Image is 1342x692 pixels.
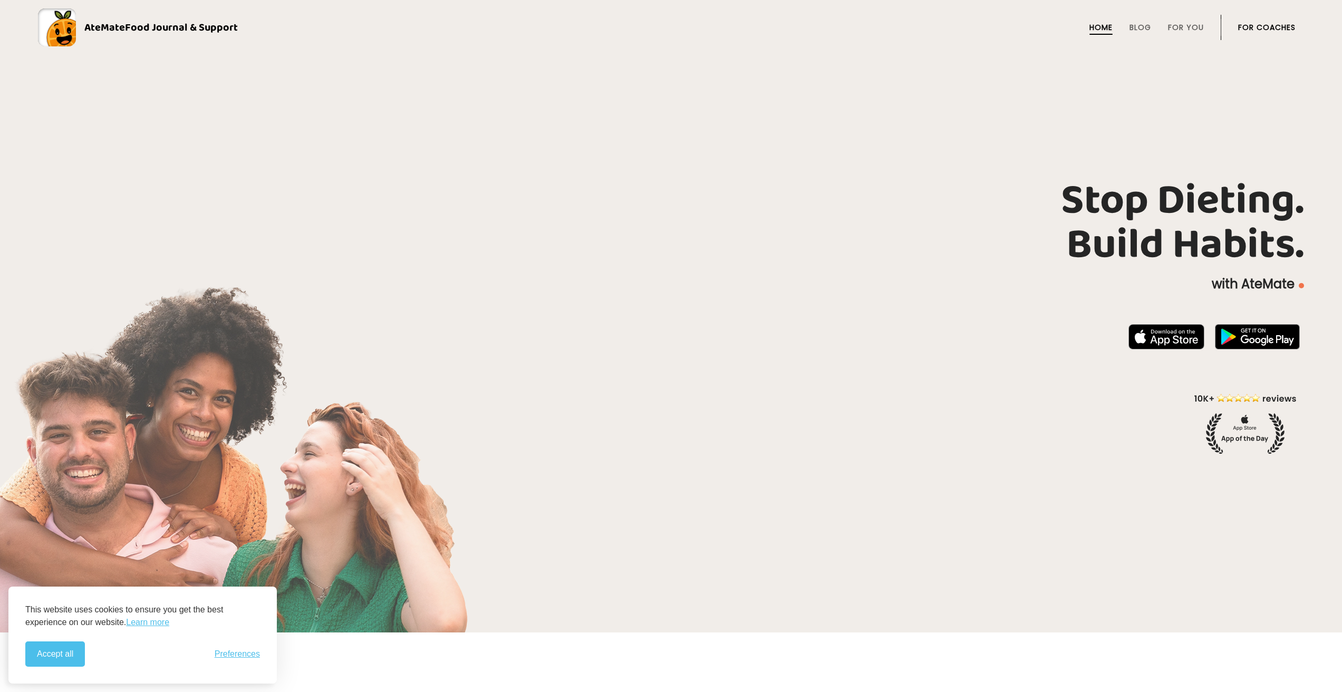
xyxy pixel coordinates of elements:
[1186,392,1304,454] img: home-hero-appoftheday.png
[126,616,169,629] a: Learn more
[1128,324,1204,349] img: badge-download-apple.svg
[1238,23,1296,32] a: For Coaches
[38,276,1304,293] p: with AteMate
[25,641,85,667] button: Accept all cookies
[1089,23,1113,32] a: Home
[215,649,260,659] button: Toggle preferences
[25,603,260,629] p: This website uses cookies to ensure you get the best experience on our website.
[215,649,260,659] span: Preferences
[76,19,238,36] div: AteMate
[1215,324,1300,349] img: badge-download-google.png
[38,179,1304,267] h1: Stop Dieting. Build Habits.
[1168,23,1204,32] a: For You
[1129,23,1151,32] a: Blog
[125,19,238,36] span: Food Journal & Support
[38,8,1304,46] a: AteMateFood Journal & Support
